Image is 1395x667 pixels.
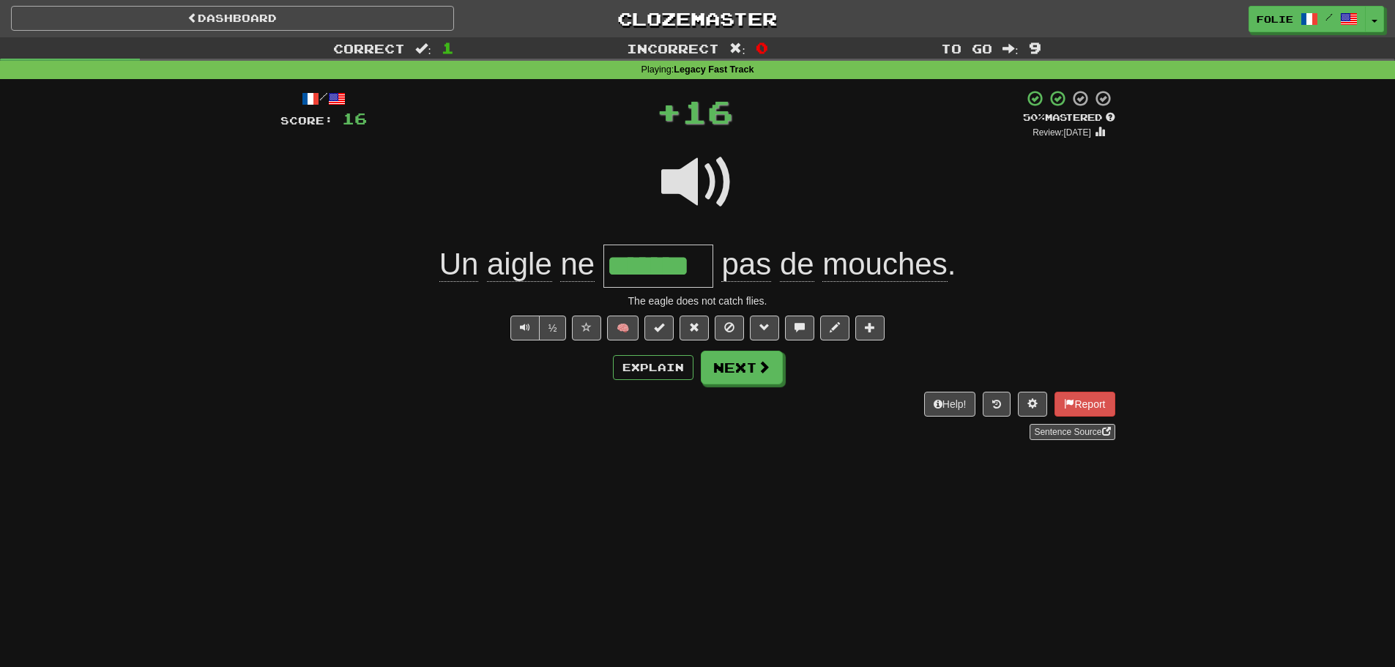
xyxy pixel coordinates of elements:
[539,316,567,340] button: ½
[750,316,779,340] button: Grammar (alt+g)
[713,247,956,282] span: .
[342,109,367,127] span: 16
[510,316,540,340] button: Play sentence audio (ctl+space)
[721,247,771,282] span: pas
[682,93,733,130] span: 16
[607,316,639,340] button: 🧠
[822,247,947,282] span: mouches
[1030,424,1115,440] a: Sentence Source
[729,42,745,55] span: :
[333,41,405,56] span: Correct
[1023,111,1045,123] span: 50 %
[701,351,783,384] button: Next
[644,316,674,340] button: Set this sentence to 100% Mastered (alt+m)
[1033,127,1091,138] small: Review: [DATE]
[820,316,849,340] button: Edit sentence (alt+d)
[1054,392,1115,417] button: Report
[560,247,595,282] span: ne
[487,247,552,282] span: aigle
[855,316,885,340] button: Add to collection (alt+a)
[507,316,567,340] div: Text-to-speech controls
[1023,111,1115,124] div: Mastered
[280,89,367,108] div: /
[674,64,754,75] strong: Legacy Fast Track
[656,89,682,133] span: +
[280,294,1115,308] div: The eagle does not catch flies.
[476,6,919,31] a: Clozemaster
[1029,39,1041,56] span: 9
[715,316,744,340] button: Ignore sentence (alt+i)
[941,41,992,56] span: To go
[442,39,454,56] span: 1
[756,39,768,56] span: 0
[572,316,601,340] button: Favorite sentence (alt+f)
[785,316,814,340] button: Discuss sentence (alt+u)
[1257,12,1293,26] span: folie
[983,392,1011,417] button: Round history (alt+y)
[415,42,431,55] span: :
[613,355,693,380] button: Explain
[780,247,814,282] span: de
[1249,6,1366,32] a: folie /
[924,392,976,417] button: Help!
[1325,12,1333,22] span: /
[627,41,719,56] span: Incorrect
[11,6,454,31] a: Dashboard
[439,247,479,282] span: Un
[1002,42,1019,55] span: :
[680,316,709,340] button: Reset to 0% Mastered (alt+r)
[280,114,333,127] span: Score:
